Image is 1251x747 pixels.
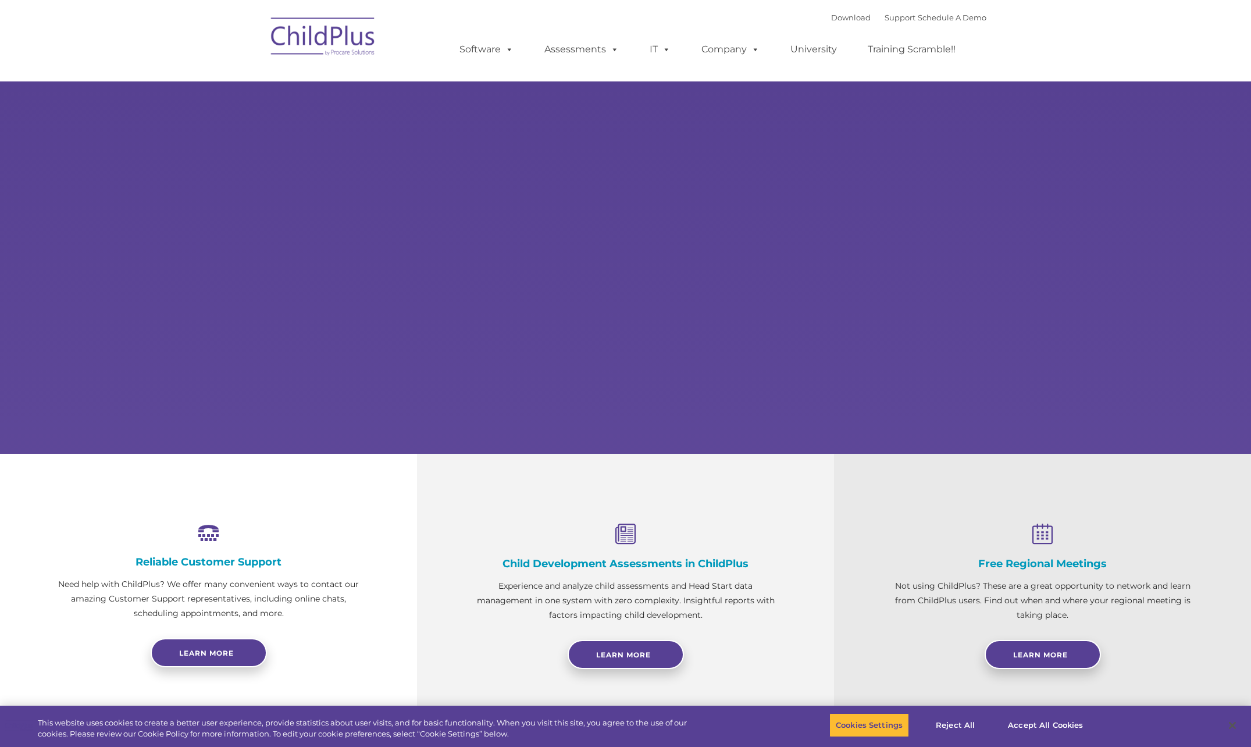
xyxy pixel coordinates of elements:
a: Software [448,38,525,61]
span: Learn More [1013,650,1068,659]
img: ChildPlus by Procare Solutions [265,9,382,67]
a: Learn more [151,638,267,667]
button: Accept All Cookies [1001,713,1089,738]
a: Download [831,13,871,22]
a: Company [690,38,771,61]
a: Training Scramble!! [856,38,967,61]
a: University [779,38,849,61]
a: Schedule A Demo [918,13,986,22]
p: Need help with ChildPlus? We offer many convenient ways to contact our amazing Customer Support r... [58,577,359,621]
p: Experience and analyze child assessments and Head Start data management in one system with zero c... [475,579,776,622]
button: Reject All [919,713,992,738]
span: Learn more [179,649,234,657]
a: Learn More [568,640,684,669]
a: Assessments [533,38,630,61]
button: Close [1220,713,1245,738]
button: Cookies Settings [829,713,909,738]
h4: Child Development Assessments in ChildPlus [475,557,776,570]
div: This website uses cookies to create a better user experience, provide statistics about user visit... [38,717,688,740]
a: Support [885,13,915,22]
a: Learn More [985,640,1101,669]
span: Learn More [596,650,651,659]
h4: Free Regional Meetings [892,557,1193,570]
a: IT [638,38,682,61]
font: | [831,13,986,22]
h4: Reliable Customer Support [58,556,359,568]
p: Not using ChildPlus? These are a great opportunity to network and learn from ChildPlus users. Fin... [892,579,1193,622]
